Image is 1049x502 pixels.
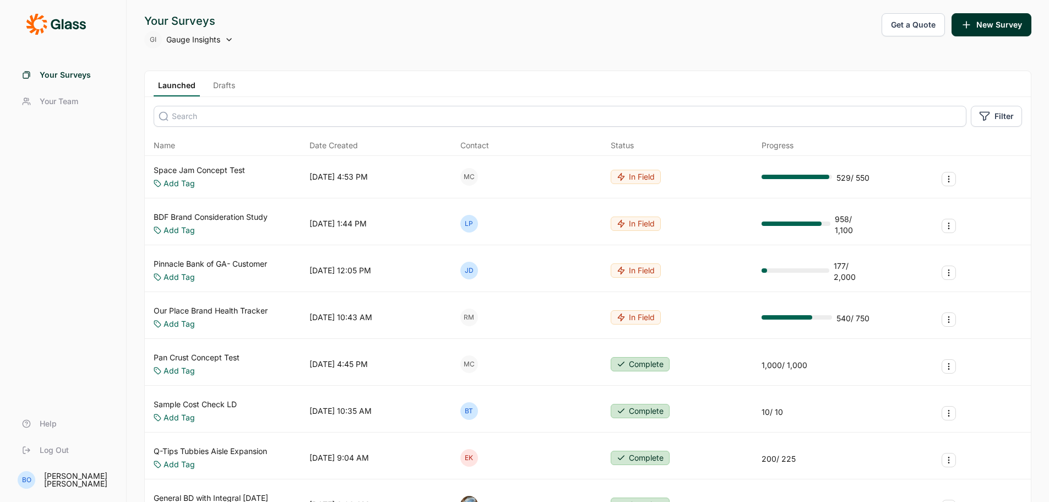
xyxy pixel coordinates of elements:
[942,359,956,374] button: Survey Actions
[834,261,872,283] div: 177 / 2,000
[164,225,195,236] a: Add Tag
[460,355,478,373] div: MC
[942,453,956,467] button: Survey Actions
[309,452,369,463] div: [DATE] 9:04 AM
[835,214,872,236] div: 958 / 1,100
[611,170,661,184] button: In Field
[154,352,240,363] a: Pan Crust Concept Test
[762,140,793,151] div: Progress
[164,178,195,189] a: Add Tag
[460,309,478,326] div: RM
[836,172,869,183] div: 529 / 550
[309,218,367,229] div: [DATE] 1:44 PM
[762,360,807,371] div: 1,000 / 1,000
[18,471,35,489] div: BO
[154,446,267,457] a: Q-Tips Tubbies Aisle Expansion
[611,217,661,231] button: In Field
[309,406,372,417] div: [DATE] 10:35 AM
[154,399,237,410] a: Sample Cost Check LD
[942,312,956,327] button: Survey Actions
[164,319,195,330] a: Add Tag
[942,266,956,280] button: Survey Actions
[611,140,634,151] div: Status
[309,140,358,151] span: Date Created
[154,258,267,269] a: Pinnacle Bank of GA- Customer
[309,265,371,276] div: [DATE] 12:05 PM
[154,165,245,176] a: Space Jam Concept Test
[762,454,796,465] div: 200 / 225
[460,215,478,233] div: LP
[154,305,268,316] a: Our Place Brand Health Tracker
[611,451,670,465] button: Complete
[144,31,162,48] div: GI
[971,106,1022,127] button: Filter
[611,263,661,278] button: In Field
[762,407,783,418] div: 10 / 10
[460,402,478,420] div: BT
[164,272,195,283] a: Add Tag
[460,168,478,186] div: MC
[154,80,200,96] a: Launched
[942,172,956,186] button: Survey Actions
[309,171,368,182] div: [DATE] 4:53 PM
[154,140,175,151] span: Name
[882,13,945,36] button: Get a Quote
[164,365,195,376] a: Add Tag
[44,472,113,488] div: [PERSON_NAME] [PERSON_NAME]
[942,406,956,420] button: Survey Actions
[40,418,57,429] span: Help
[144,13,233,29] div: Your Surveys
[460,449,478,467] div: EK
[611,357,670,371] button: Complete
[994,111,1014,122] span: Filter
[942,219,956,233] button: Survey Actions
[40,96,78,107] span: Your Team
[154,106,966,127] input: Search
[166,34,220,45] span: Gauge Insights
[40,445,69,456] span: Log Out
[40,69,91,80] span: Your Surveys
[309,359,368,370] div: [DATE] 4:45 PM
[460,140,489,151] div: Contact
[164,412,195,423] a: Add Tag
[952,13,1031,36] button: New Survey
[460,262,478,279] div: JD
[611,404,670,418] button: Complete
[209,80,240,96] a: Drafts
[154,212,268,223] a: BDF Brand Consideration Study
[836,313,869,324] div: 540 / 750
[309,312,372,323] div: [DATE] 10:43 AM
[611,310,661,325] button: In Field
[164,459,195,470] a: Add Tag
